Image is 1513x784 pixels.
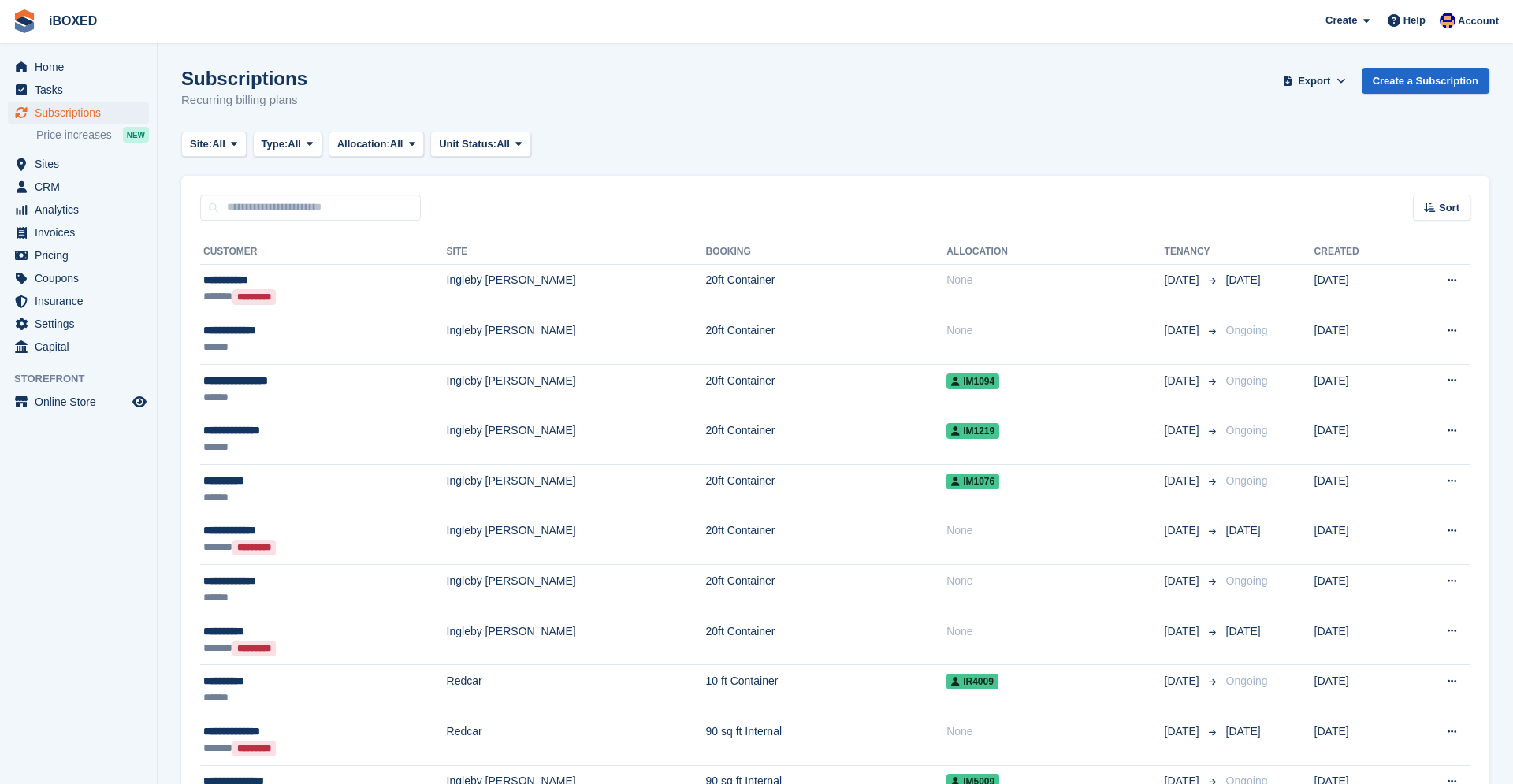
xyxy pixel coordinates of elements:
[181,91,307,110] p: Recurring billing plans
[1165,422,1203,439] span: [DATE]
[36,128,112,143] span: Price increases
[1362,68,1489,94] a: Create a Subscription
[8,56,149,78] a: menu
[35,153,129,175] span: Sites
[36,126,149,143] a: Price increases NEW
[1165,473,1203,489] span: [DATE]
[123,127,149,143] div: NEW
[181,68,307,89] h1: Subscriptions
[35,267,129,289] span: Coupons
[35,336,129,358] span: Capital
[1314,314,1404,365] td: [DATE]
[8,244,149,266] a: menu
[496,136,510,152] span: All
[1226,474,1268,487] span: Ongoing
[8,79,149,101] a: menu
[946,322,1164,339] div: None
[35,79,129,101] span: Tasks
[8,313,149,335] a: menu
[1165,522,1203,539] span: [DATE]
[14,371,157,387] span: Storefront
[1226,674,1268,687] span: Ongoing
[447,565,706,615] td: Ingleby [PERSON_NAME]
[706,240,947,265] th: Booking
[430,132,530,158] button: Unit Status: All
[946,272,1164,288] div: None
[946,723,1164,740] div: None
[1226,424,1268,437] span: Ongoing
[706,515,947,565] td: 20ft Container
[1165,373,1203,389] span: [DATE]
[946,674,998,689] span: IR4009
[8,336,149,358] a: menu
[8,391,149,413] a: menu
[946,240,1164,265] th: Allocation
[262,136,288,152] span: Type:
[1165,673,1203,689] span: [DATE]
[706,264,947,314] td: 20ft Container
[706,665,947,715] td: 10 ft Container
[1226,524,1261,537] span: [DATE]
[1314,715,1404,766] td: [DATE]
[8,153,149,175] a: menu
[1165,573,1203,589] span: [DATE]
[447,314,706,365] td: Ingleby [PERSON_NAME]
[8,102,149,124] a: menu
[43,8,103,34] a: iBOXED
[1314,565,1404,615] td: [DATE]
[447,665,706,715] td: Redcar
[706,364,947,414] td: 20ft Container
[1314,665,1404,715] td: [DATE]
[447,515,706,565] td: Ingleby [PERSON_NAME]
[1314,465,1404,515] td: [DATE]
[706,314,947,365] td: 20ft Container
[706,465,947,515] td: 20ft Container
[1165,322,1203,339] span: [DATE]
[181,132,247,158] button: Site: All
[35,313,129,335] span: Settings
[447,715,706,766] td: Redcar
[288,136,301,152] span: All
[1165,240,1220,265] th: Tenancy
[946,474,999,489] span: IM1076
[1298,73,1330,89] span: Export
[946,522,1164,539] div: None
[1439,200,1459,216] span: Sort
[1314,615,1404,665] td: [DATE]
[447,364,706,414] td: Ingleby [PERSON_NAME]
[1226,273,1261,286] span: [DATE]
[35,102,129,124] span: Subscriptions
[447,465,706,515] td: Ingleby [PERSON_NAME]
[329,132,425,158] button: Allocation: All
[447,414,706,465] td: Ingleby [PERSON_NAME]
[8,199,149,221] a: menu
[706,615,947,665] td: 20ft Container
[439,136,496,152] span: Unit Status:
[35,199,129,221] span: Analytics
[946,573,1164,589] div: None
[447,264,706,314] td: Ingleby [PERSON_NAME]
[1226,574,1268,587] span: Ongoing
[1440,13,1455,28] img: Noor Rashid
[946,373,999,389] span: IM1094
[1226,374,1268,387] span: Ongoing
[200,240,447,265] th: Customer
[447,615,706,665] td: Ingleby [PERSON_NAME]
[253,132,322,158] button: Type: All
[1314,364,1404,414] td: [DATE]
[1165,623,1203,640] span: [DATE]
[35,391,129,413] span: Online Store
[1165,723,1203,740] span: [DATE]
[706,565,947,615] td: 20ft Container
[35,56,129,78] span: Home
[447,240,706,265] th: Site
[1325,13,1357,28] span: Create
[946,423,999,439] span: IM1219
[212,136,225,152] span: All
[1314,240,1404,265] th: Created
[1280,68,1349,94] button: Export
[337,136,390,152] span: Allocation:
[35,290,129,312] span: Insurance
[1226,625,1261,637] span: [DATE]
[1458,13,1499,29] span: Account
